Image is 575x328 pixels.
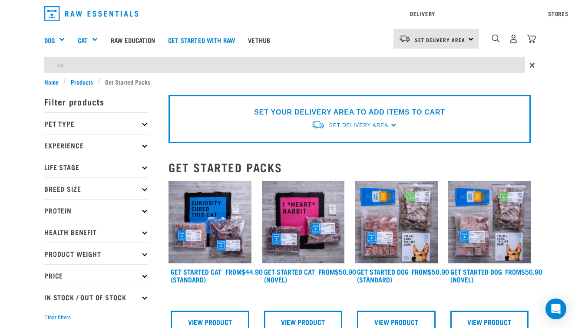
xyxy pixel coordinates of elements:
img: NSP Dog Standard Update [355,181,438,264]
h2: Get Started Packs [169,161,531,174]
img: NSP Dog Novel Update [448,181,531,264]
img: home-icon-1@2x.png [492,34,500,43]
span: FROM [412,269,428,273]
p: Product Weight [44,243,149,264]
img: van-moving.png [311,120,325,129]
nav: dropdown navigation [37,3,538,25]
div: $50.90 [319,268,356,276]
span: Home [44,77,59,86]
p: Price [44,264,149,286]
a: Cat [78,35,88,45]
p: Protein [44,199,149,221]
div: $44.90 [225,268,263,276]
img: Assortment Of Raw Essential Products For Cats Including, Blue And Black Tote Bag With "Curiosity ... [169,181,251,264]
p: Experience [44,134,149,156]
button: Clear filters [44,314,71,321]
a: Stores [548,12,568,15]
a: Vethub [241,23,277,57]
span: FROM [225,269,241,273]
span: FROM [505,269,521,273]
a: Get Started Cat (Standard) [171,269,221,281]
p: Health Benefit [44,221,149,243]
a: Get Started Cat (Novel) [264,269,315,281]
p: SET YOUR DELIVERY AREA TO ADD ITEMS TO CART [254,107,445,118]
input: Search... [44,57,525,73]
p: Life Stage [44,156,149,177]
a: Delivery [410,12,435,15]
span: Set Delivery Area [415,38,465,41]
a: Get Started Dog (Novel) [450,269,502,281]
span: Products [71,77,93,86]
a: Products [66,77,98,86]
div: $56.90 [505,268,542,276]
span: Set Delivery Area [329,122,388,128]
span: × [529,57,535,73]
img: Raw Essentials Logo [44,6,138,21]
a: Get Started Dog (Standard) [357,269,409,281]
a: Get started with Raw [162,23,241,57]
img: home-icon@2x.png [527,34,536,43]
div: $50.90 [412,268,449,276]
nav: breadcrumbs [44,77,531,86]
img: user.png [509,34,518,43]
p: Breed Size [44,177,149,199]
p: In Stock / Out Of Stock [44,286,149,308]
a: Raw Education [104,23,162,57]
a: Home [44,77,63,86]
img: Assortment Of Raw Essential Products For Cats Including, Pink And Black Tote Bag With "I *Heart* ... [262,181,345,264]
img: van-moving.png [399,35,410,43]
p: Pet Type [44,112,149,134]
a: Dog [44,35,55,45]
p: Filter products [44,91,149,112]
div: Open Intercom Messenger [545,298,566,319]
span: FROM [319,269,335,273]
